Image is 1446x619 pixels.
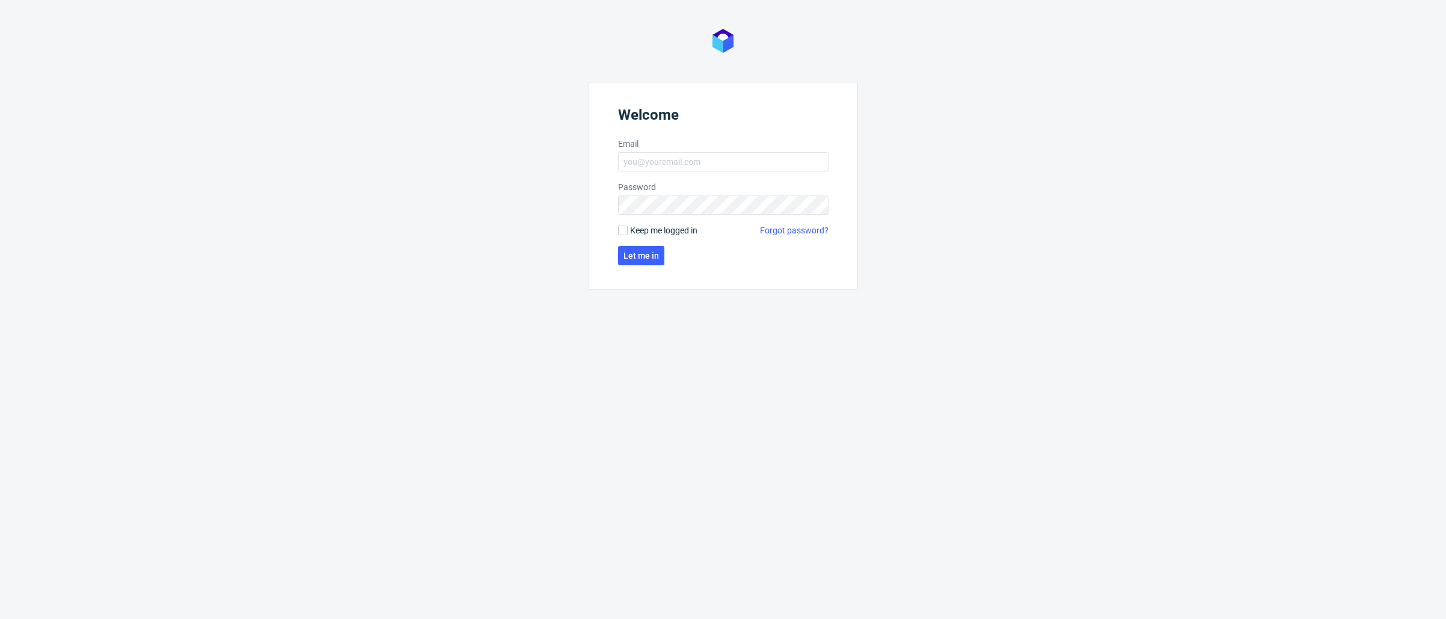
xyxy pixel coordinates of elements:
[618,181,829,193] label: Password
[618,106,829,128] header: Welcome
[630,224,697,236] span: Keep me logged in
[623,251,659,260] span: Let me in
[618,138,829,150] label: Email
[618,152,829,171] input: you@youremail.com
[760,224,829,236] a: Forgot password?
[618,246,664,265] button: Let me in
